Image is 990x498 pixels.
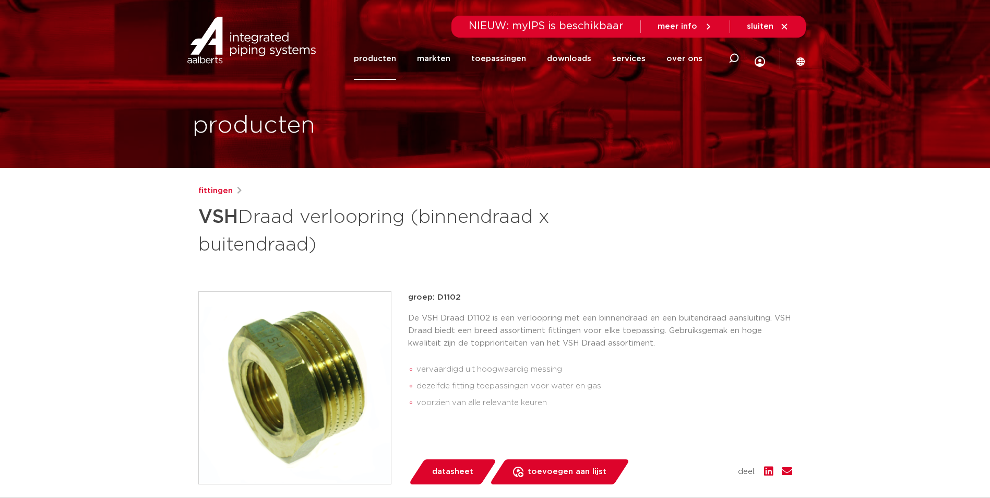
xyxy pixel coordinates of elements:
li: voorzien van alle relevante keuren [416,395,792,411]
img: Product Image for VSH Draad verloopring (binnendraad x buitendraad) [199,292,391,484]
a: meer info [658,22,713,31]
a: fittingen [198,185,233,197]
a: services [612,38,646,80]
li: dezelfde fitting toepassingen voor water en gas [416,378,792,395]
span: deel: [738,466,756,478]
span: toevoegen aan lijst [528,464,606,480]
a: markten [417,38,450,80]
span: sluiten [747,22,773,30]
div: my IPS [755,34,765,83]
h1: Draad verloopring (binnendraad x buitendraad) [198,201,590,258]
li: vervaardigd uit hoogwaardig messing [416,361,792,378]
p: De VSH Draad D1102 is een verloopring met een binnendraad en een buitendraad aansluiting. VSH Dra... [408,312,792,350]
a: sluiten [747,22,789,31]
span: datasheet [432,464,473,480]
a: over ons [666,38,702,80]
a: downloads [547,38,591,80]
p: groep: D1102 [408,291,792,304]
a: producten [354,38,396,80]
span: meer info [658,22,697,30]
h1: producten [193,109,315,143]
span: NIEUW: myIPS is beschikbaar [469,21,624,31]
strong: VSH [198,208,238,227]
a: toepassingen [471,38,526,80]
a: datasheet [408,459,497,484]
nav: Menu [354,38,702,80]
